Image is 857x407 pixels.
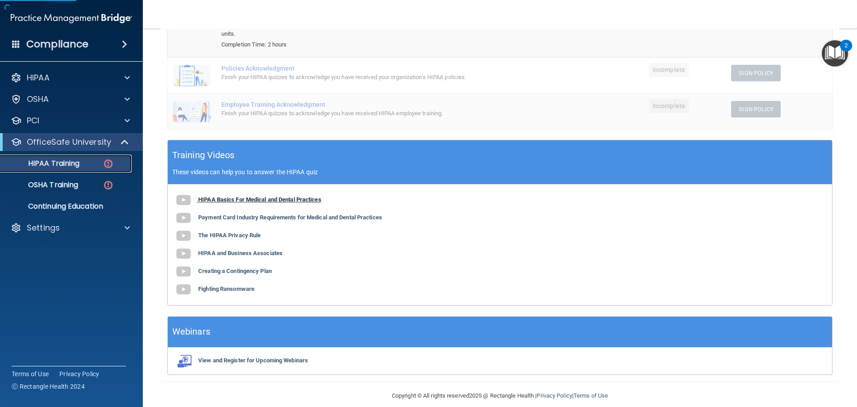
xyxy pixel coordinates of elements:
span: Incomplete [649,99,689,113]
img: gray_youtube_icon.38fcd6cc.png [175,263,192,281]
a: OfficeSafe University [11,137,129,147]
a: Terms of Use [12,369,49,378]
img: webinarIcon.c7ebbf15.png [175,354,192,368]
img: gray_youtube_icon.38fcd6cc.png [175,281,192,298]
a: HIPAA [11,72,130,83]
b: Fighting Ransomware [198,285,254,292]
a: Privacy Policy [537,392,572,399]
img: PMB logo [11,9,132,27]
p: HIPAA Training [6,159,79,168]
img: danger-circle.6113f641.png [103,180,114,191]
b: HIPAA and Business Associates [198,250,283,256]
a: PCI [11,115,130,126]
b: Payment Card Industry Requirements for Medical and Dental Practices [198,214,382,221]
p: HIPAA [27,72,50,83]
b: View and Register for Upcoming Webinars [198,357,308,364]
span: Ⓒ Rectangle Health 2024 [12,382,85,391]
p: Settings [27,222,60,233]
p: OfficeSafe University [27,137,111,147]
div: Completion Time: 2 hours [221,39,536,50]
div: Finish your HIPAA quizzes to acknowledge you have received HIPAA employee training. [221,108,536,119]
img: danger-circle.6113f641.png [103,158,114,169]
div: Employee Training Acknowledgment [221,101,536,108]
a: Settings [11,222,130,233]
div: Finish your HIPAA quizzes to acknowledge you have received your organization’s HIPAA policies. [221,72,536,83]
div: 2 [845,46,848,57]
p: PCI [27,115,39,126]
h4: Compliance [26,38,88,50]
b: Creating a Contingency Plan [198,268,272,274]
button: Sign Policy [731,101,781,117]
img: gray_youtube_icon.38fcd6cc.png [175,209,192,227]
a: Privacy Policy [59,369,100,378]
b: HIPAA Basics For Medical and Dental Practices [198,196,321,203]
p: OSHA [27,94,49,105]
button: Open Resource Center, 2 new notifications [822,40,848,67]
div: Policies Acknowledgment [221,65,536,72]
h5: Training Videos [172,147,235,163]
button: Sign Policy [731,65,781,81]
iframe: Drift Widget Chat Controller [703,344,846,379]
p: Continuing Education [6,202,128,211]
a: OSHA [11,94,130,105]
h5: Webinars [172,324,210,340]
span: Incomplete [649,63,689,77]
img: gray_youtube_icon.38fcd6cc.png [175,245,192,263]
a: Terms of Use [574,392,608,399]
img: gray_youtube_icon.38fcd6cc.png [175,191,192,209]
p: OSHA Training [6,180,78,189]
img: gray_youtube_icon.38fcd6cc.png [175,227,192,245]
p: These videos can help you to answer the HIPAA quiz [172,168,828,176]
b: The HIPAA Privacy Rule [198,232,261,239]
